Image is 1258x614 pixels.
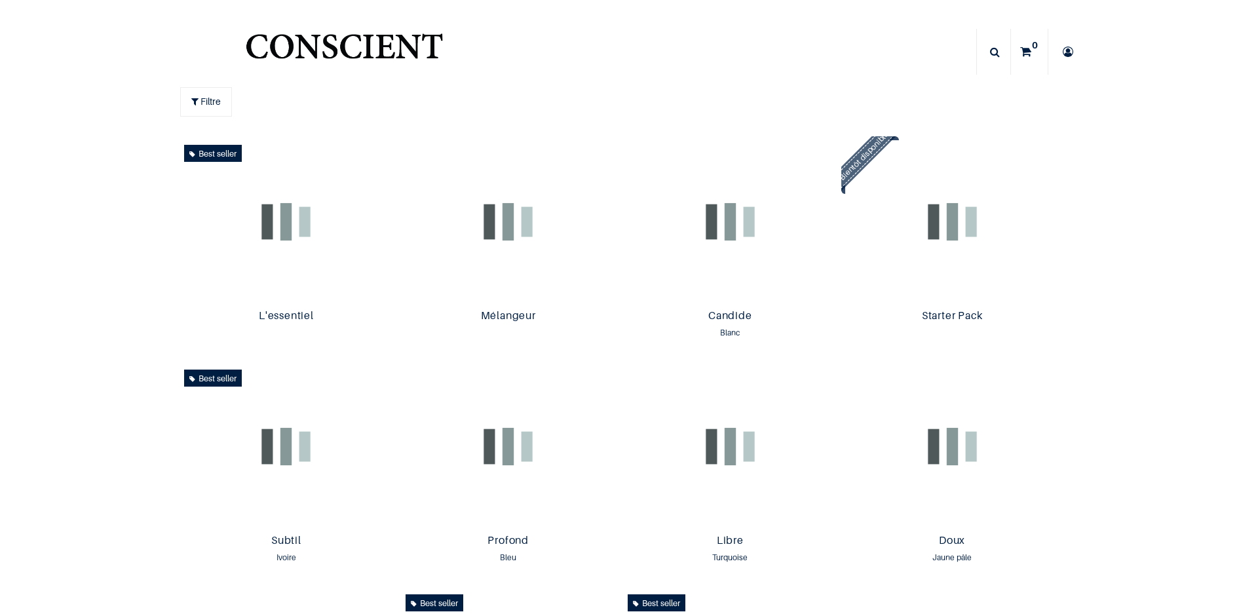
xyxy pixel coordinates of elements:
[845,140,1060,304] img: Product image
[628,309,833,324] a: Candide
[850,551,1055,564] div: Jaune pâle
[1011,29,1048,75] a: 0
[622,364,838,529] img: Product image
[845,364,1060,529] img: Product image
[628,551,833,564] div: Turquoise
[829,121,899,191] div: Bientôt disponible
[850,309,1055,324] a: Starter Pack
[200,94,221,108] span: Filtre
[406,309,611,324] a: Mélangeur
[184,370,242,387] div: Best seller
[628,326,833,339] div: Blanc
[184,145,242,162] div: Best seller
[622,140,838,304] img: Product image
[850,534,1055,549] a: Doux
[406,594,463,611] div: Best seller
[179,364,394,529] img: Product image
[628,534,833,549] a: Libre
[184,309,389,324] a: L'essentiel
[406,534,611,549] a: Profond
[184,534,389,549] a: Subtil
[400,364,616,529] img: Product image
[400,140,616,304] img: Product image
[1029,39,1041,52] sup: 0
[406,551,611,564] div: Bleu
[179,140,394,304] img: Product image
[243,26,446,78] a: Logo of Conscient
[243,26,446,78] img: Conscient
[628,594,685,611] div: Best seller
[184,551,389,564] div: Ivoire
